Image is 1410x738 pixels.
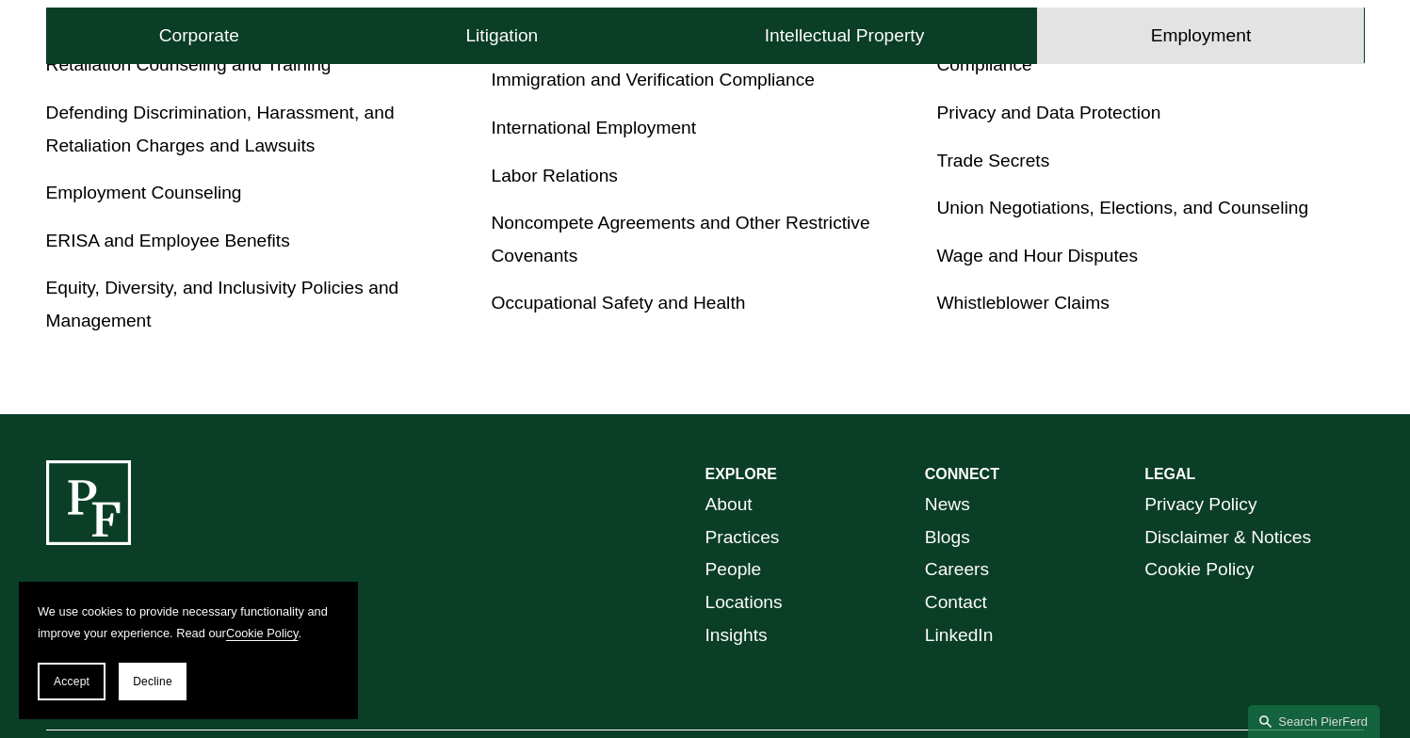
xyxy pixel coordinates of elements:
[1144,466,1195,482] strong: LEGAL
[46,231,290,250] a: ERISA and Employee Benefits
[936,246,1138,265] a: Wage and Hour Disputes
[936,151,1049,170] a: Trade Secrets
[465,24,538,47] h4: Litigation
[492,293,746,313] a: Occupational Safety and Health
[925,521,970,554] a: Blogs
[119,663,186,700] button: Decline
[705,466,777,482] strong: EXPLORE
[46,183,242,202] a: Employment Counseling
[705,553,762,586] a: People
[925,619,994,652] a: LinkedIn
[19,582,358,719] section: Cookie banner
[705,489,753,521] a: About
[46,23,422,75] a: Anti-Discrimination, Anti-Harassment, and Anti-Retaliation Counseling and Training
[936,23,1329,75] a: OFCCP Audits and Investigations and Contractor Compliance
[159,24,239,47] h4: Corporate
[925,466,999,482] strong: CONNECT
[492,213,870,265] a: Noncompete Agreements and Other Restrictive Covenants
[1144,489,1256,521] a: Privacy Policy
[492,118,697,137] a: International Employment
[936,103,1160,122] a: Privacy and Data Protection
[1144,553,1254,586] a: Cookie Policy
[936,293,1109,313] a: Whistleblower Claims
[133,675,172,688] span: Decline
[936,198,1308,217] a: Union Negotiations, Elections, and Counseling
[46,103,395,155] a: Defending Discrimination, Harassment, and Retaliation Charges and Lawsuits
[925,489,970,521] a: News
[705,619,768,652] a: Insights
[1151,24,1252,47] h4: Employment
[765,24,925,47] h4: Intellectual Property
[46,278,399,330] a: Equity, Diversity, and Inclusivity Policies and Management
[38,601,339,644] p: We use cookies to provide necessary functionality and improve your experience. Read our .
[226,626,299,640] a: Cookie Policy
[38,663,105,700] button: Accept
[54,675,89,688] span: Accept
[925,586,987,619] a: Contact
[1248,705,1380,738] a: Search this site
[492,70,815,89] a: Immigration and Verification Compliance
[705,521,780,554] a: Practices
[1144,521,1311,554] a: Disclaimer & Notices
[492,166,618,185] a: Labor Relations
[705,586,783,619] a: Locations
[925,553,989,586] a: Careers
